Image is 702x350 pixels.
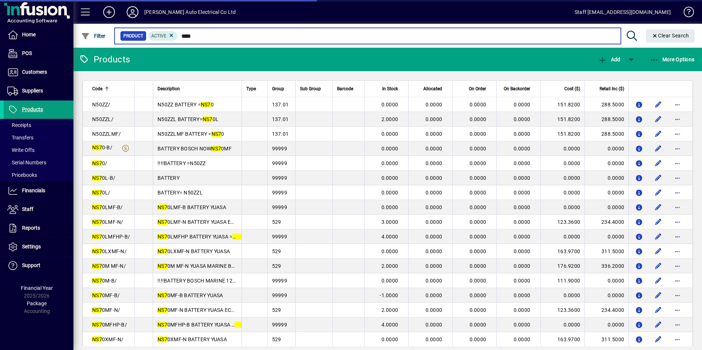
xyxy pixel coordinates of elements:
[4,219,73,237] a: Reports
[158,263,167,269] em: NS7
[7,135,33,141] span: Transfers
[426,116,442,122] span: 0.0000
[652,33,689,39] span: Clear Search
[22,225,40,231] span: Reports
[585,200,629,215] td: 0.0000
[585,215,629,229] td: 234.4000
[158,175,180,181] span: BATTERY
[540,97,585,112] td: 151.8200
[585,259,629,273] td: 336.2000
[22,244,41,249] span: Settings
[22,88,43,94] span: Suppliers
[92,292,102,298] em: NS7
[540,303,585,317] td: 123.3600
[203,116,213,122] em: NS7
[4,256,73,275] a: Support
[470,278,486,284] span: 0.0000
[158,292,167,298] em: NS7
[514,336,531,342] span: 0.0000
[426,322,442,328] span: 0.0000
[158,336,167,342] em: NS7
[22,32,36,37] span: Home
[92,248,127,254] span: 0LXMF-N/
[92,116,113,122] span: N50ZZL/
[381,278,398,284] span: 0.0000
[540,127,585,141] td: 151.8200
[211,146,221,152] em: NS7
[4,144,73,156] a: Write Offs
[470,102,486,107] span: 0.0000
[540,112,585,127] td: 151.8200
[92,248,102,254] em: NS7
[514,292,531,298] span: 0.0000
[158,190,203,196] span: BATTERY= N50ZZL
[201,102,211,107] em: NS7
[22,206,33,212] span: Staff
[540,200,585,215] td: 0.0000
[598,56,620,62] span: Add
[672,172,683,184] button: More options
[585,288,629,303] td: 0.0000
[585,273,629,288] td: 0.0000
[672,319,683,331] button: More options
[381,248,398,254] span: 0.0000
[22,187,45,193] span: Financials
[470,336,486,342] span: 0.0000
[211,131,221,137] em: NS7
[672,275,683,287] button: More options
[272,85,291,93] div: Group
[272,190,287,196] span: 99999
[158,263,250,269] span: 0M MF-N YUASA MARINE BATTERY
[272,146,287,152] span: 99999
[92,190,102,196] em: NS7
[92,219,102,225] em: NS7
[514,116,531,122] span: 0.0000
[158,248,230,254] span: 0LXMF-N BATTERY YUASA
[92,292,120,298] span: 0MF-B/
[92,204,102,210] em: NS7
[540,185,585,200] td: 0.0000
[381,131,398,137] span: 0.0000
[514,278,531,284] span: 0.0000
[381,160,398,166] span: 0.0000
[4,44,73,63] a: POS
[514,190,531,196] span: 0.0000
[272,85,284,93] span: Group
[652,260,664,272] button: Edit
[652,201,664,213] button: Edit
[381,234,398,240] span: 4.0000
[470,248,486,254] span: 0.0000
[426,307,442,313] span: 0.0000
[4,63,73,81] a: Customers
[22,262,40,268] span: Support
[585,332,629,347] td: 311.5000
[158,307,167,313] em: NS7
[27,300,47,306] span: Package
[585,303,629,317] td: 234.4000
[672,245,683,257] button: More options
[4,238,73,256] a: Settings
[652,187,664,198] button: Edit
[672,143,683,154] button: More options
[272,102,289,107] span: 137.01
[585,141,629,156] td: 0.0000
[540,259,585,273] td: 176.9200
[369,85,405,93] div: In Stock
[585,229,629,244] td: 0.0000
[470,131,486,137] span: 0.0000
[540,156,585,171] td: 0.0000
[672,216,683,228] button: More options
[121,6,144,19] button: Profile
[92,160,102,166] em: NS7
[381,307,398,313] span: 2.0000
[470,116,486,122] span: 0.0000
[514,146,531,152] span: 0.0000
[426,175,442,181] span: 0.0000
[501,85,537,93] div: On Backorder
[470,292,486,298] span: 0.0000
[514,219,531,225] span: 0.0000
[648,53,696,66] button: More Options
[272,204,287,210] span: 99999
[652,275,664,287] button: Edit
[540,288,585,303] td: 0.0000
